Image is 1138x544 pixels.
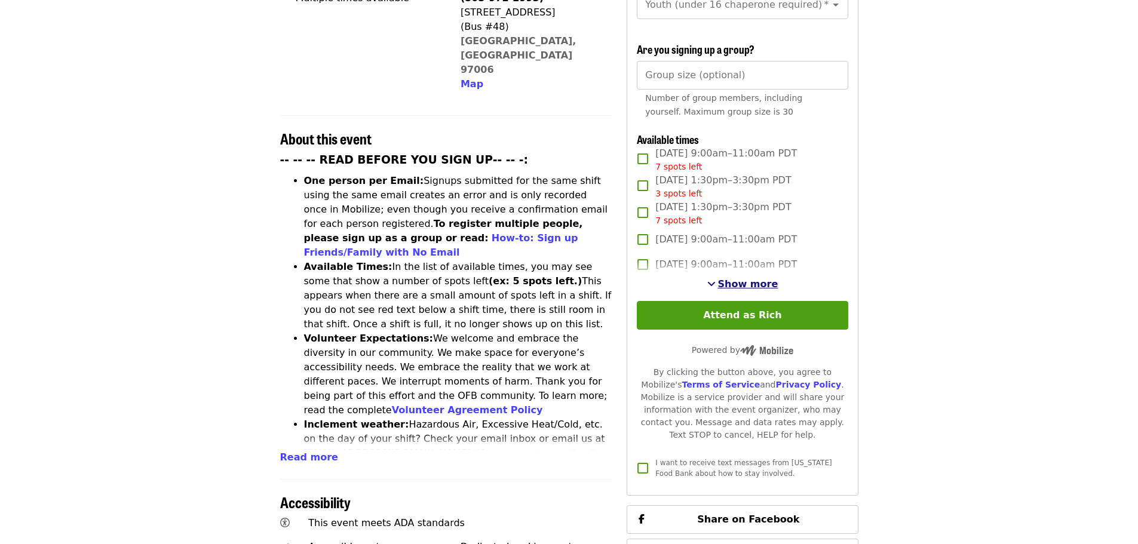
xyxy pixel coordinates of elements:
[692,345,793,355] span: Powered by
[280,153,529,166] strong: -- -- -- READ BEFORE YOU SIGN UP-- -- -:
[461,77,483,91] button: Map
[304,419,409,430] strong: Inclement weather:
[280,491,351,512] span: Accessibility
[280,517,290,528] i: universal-access icon
[637,301,848,330] button: Attend as Rich
[637,41,754,57] span: Are you signing up a group?
[304,261,392,272] strong: Available Times:
[655,232,797,247] span: [DATE] 9:00am–11:00am PDT
[304,333,434,344] strong: Volunteer Expectations:
[308,517,465,528] span: This event meets ADA standards
[461,35,576,75] a: [GEOGRAPHIC_DATA], [GEOGRAPHIC_DATA] 97006
[280,450,338,465] button: Read more
[627,505,858,534] button: Share on Facebook
[655,173,791,200] span: [DATE] 1:30pm–3:30pm PDT
[461,5,603,20] div: [STREET_ADDRESS]
[655,216,702,225] span: 7 spots left
[655,257,797,272] span: [DATE] 9:00am–11:00am PDT
[304,417,613,489] li: Hazardous Air, Excessive Heat/Cold, etc. on the day of your shift? Check your email inbox or emai...
[637,61,848,90] input: [object Object]
[304,232,578,258] a: How-to: Sign up Friends/Family with No Email
[645,93,802,116] span: Number of group members, including yourself. Maximum group size is 30
[280,451,338,463] span: Read more
[637,366,848,441] div: By clicking the button above, you agree to Mobilize's and . Mobilize is a service provider and wi...
[718,278,778,290] span: Show more
[697,514,799,525] span: Share on Facebook
[489,275,582,287] strong: (ex: 5 spots left.)
[740,345,793,356] img: Powered by Mobilize
[707,277,778,291] button: See more timeslots
[461,20,603,34] div: (Bus #48)
[655,459,832,478] span: I want to receive text messages from [US_STATE] Food Bank about how to stay involved.
[304,331,613,417] li: We welcome and embrace the diversity in our community. We make space for everyone’s accessibility...
[304,260,613,331] li: In the list of available times, you may see some that show a number of spots left This appears wh...
[655,162,702,171] span: 7 spots left
[637,131,699,147] span: Available times
[280,128,372,149] span: About this event
[304,174,613,260] li: Signups submitted for the same shift using the same email creates an error and is only recorded o...
[655,200,791,227] span: [DATE] 1:30pm–3:30pm PDT
[304,218,583,244] strong: To register multiple people, please sign up as a group or read:
[461,78,483,90] span: Map
[655,189,702,198] span: 3 spots left
[392,404,543,416] a: Volunteer Agreement Policy
[682,380,760,389] a: Terms of Service
[655,146,797,173] span: [DATE] 9:00am–11:00am PDT
[304,175,424,186] strong: One person per Email:
[775,380,841,389] a: Privacy Policy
